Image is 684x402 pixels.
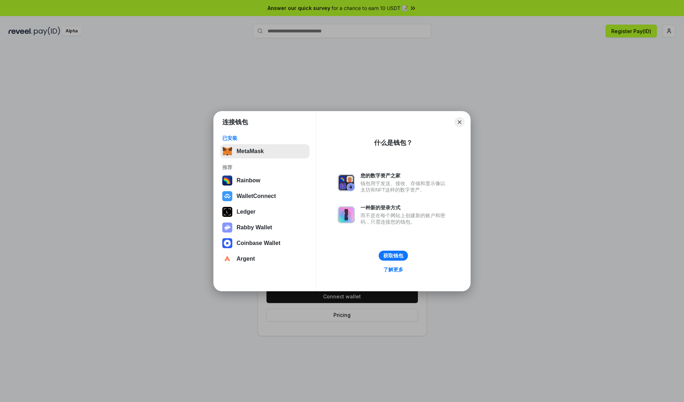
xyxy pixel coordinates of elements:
[237,193,276,199] div: WalletConnect
[338,206,355,223] img: svg+xml,%3Csvg%20xmlns%3D%22http%3A%2F%2Fwww.w3.org%2F2000%2Fsvg%22%20fill%3D%22none%22%20viewBox...
[361,172,449,179] div: 您的数字资产之家
[237,256,255,262] div: Argent
[220,252,310,266] button: Argent
[237,209,255,215] div: Ledger
[220,220,310,235] button: Rabby Wallet
[455,117,465,127] button: Close
[220,205,310,219] button: Ledger
[220,144,310,158] button: MetaMask
[237,240,280,246] div: Coinbase Wallet
[222,254,232,264] img: svg+xml,%3Csvg%20width%3D%2228%22%20height%3D%2228%22%20viewBox%3D%220%200%2028%2028%22%20fill%3D...
[237,148,264,155] div: MetaMask
[220,173,310,188] button: Rainbow
[222,118,248,126] h1: 连接钱包
[222,135,307,141] div: 已安装
[383,252,403,259] div: 获取钱包
[237,224,272,231] div: Rabby Wallet
[374,139,413,147] div: 什么是钱包？
[338,174,355,191] img: svg+xml,%3Csvg%20xmlns%3D%22http%3A%2F%2Fwww.w3.org%2F2000%2Fsvg%22%20fill%3D%22none%22%20viewBox...
[222,207,232,217] img: svg+xml,%3Csvg%20xmlns%3D%22http%3A%2F%2Fwww.w3.org%2F2000%2Fsvg%22%20width%3D%2228%22%20height%3...
[361,212,449,225] div: 而不是在每个网站上创建新的账户和密码，只需连接您的钱包。
[222,146,232,156] img: svg+xml,%3Csvg%20fill%3D%22none%22%20height%3D%2233%22%20viewBox%3D%220%200%2035%2033%22%20width%...
[361,204,449,211] div: 一种新的登录方式
[220,189,310,203] button: WalletConnect
[379,251,408,261] button: 获取钱包
[379,265,408,274] a: 了解更多
[237,177,260,184] div: Rainbow
[222,223,232,233] img: svg+xml,%3Csvg%20xmlns%3D%22http%3A%2F%2Fwww.w3.org%2F2000%2Fsvg%22%20fill%3D%22none%22%20viewBox...
[361,180,449,193] div: 钱包用于发送、接收、存储和显示像以太坊和NFT这样的数字资产。
[222,176,232,186] img: svg+xml,%3Csvg%20width%3D%22120%22%20height%3D%22120%22%20viewBox%3D%220%200%20120%20120%22%20fil...
[222,164,307,171] div: 推荐
[383,266,403,273] div: 了解更多
[222,191,232,201] img: svg+xml,%3Csvg%20width%3D%2228%22%20height%3D%2228%22%20viewBox%3D%220%200%2028%2028%22%20fill%3D...
[220,236,310,250] button: Coinbase Wallet
[222,238,232,248] img: svg+xml,%3Csvg%20width%3D%2228%22%20height%3D%2228%22%20viewBox%3D%220%200%2028%2028%22%20fill%3D...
